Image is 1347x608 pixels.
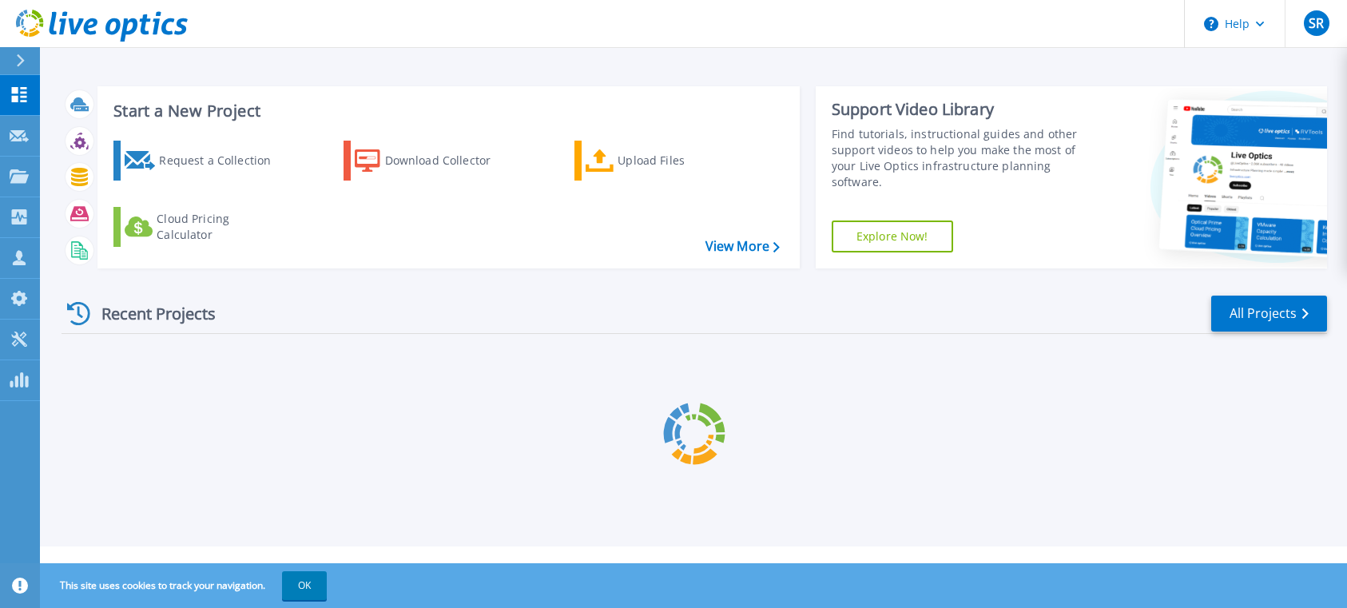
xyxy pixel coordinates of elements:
span: This site uses cookies to track your navigation. [44,571,327,600]
a: Request a Collection [113,141,292,181]
a: Cloud Pricing Calculator [113,207,292,247]
div: Recent Projects [62,294,237,333]
a: Download Collector [344,141,522,181]
span: SR [1309,17,1324,30]
a: Explore Now! [832,221,953,252]
div: Request a Collection [159,145,287,177]
div: Upload Files [618,145,745,177]
div: Download Collector [385,145,513,177]
div: Cloud Pricing Calculator [157,211,284,243]
div: Support Video Library [832,99,1091,120]
h3: Start a New Project [113,102,779,120]
button: OK [282,571,327,600]
a: All Projects [1211,296,1327,332]
div: Find tutorials, instructional guides and other support videos to help you make the most of your L... [832,126,1091,190]
a: Upload Files [574,141,753,181]
a: View More [705,239,780,254]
